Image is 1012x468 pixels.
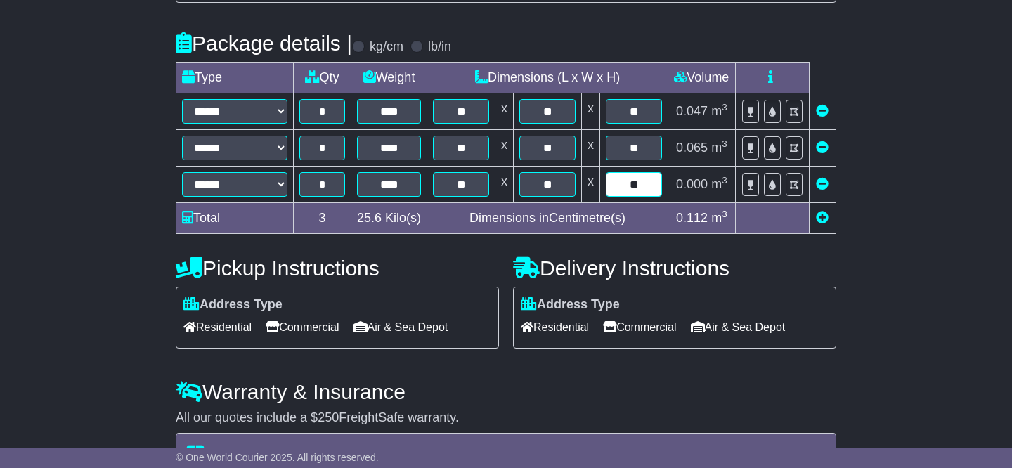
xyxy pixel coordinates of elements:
[370,39,403,55] label: kg/cm
[294,203,351,234] td: 3
[722,102,727,112] sup: 3
[495,167,514,203] td: x
[427,63,668,93] td: Dimensions (L x W x H)
[668,63,736,93] td: Volume
[318,410,339,424] span: 250
[176,380,836,403] h4: Warranty & Insurance
[176,203,294,234] td: Total
[816,177,829,191] a: Remove this item
[176,452,379,463] span: © One World Courier 2025. All rights reserved.
[582,167,600,203] td: x
[495,130,514,167] td: x
[351,63,427,93] td: Weight
[711,104,727,118] span: m
[722,138,727,149] sup: 3
[185,445,827,468] h4: Transit Insurance Coverage for $
[816,141,829,155] a: Remove this item
[428,39,451,55] label: lb/in
[711,211,727,225] span: m
[691,316,786,338] span: Air & Sea Depot
[495,93,514,130] td: x
[183,316,252,338] span: Residential
[582,93,600,130] td: x
[816,104,829,118] a: Remove this item
[176,410,836,426] div: All our quotes include a $ FreightSafe warranty.
[676,177,708,191] span: 0.000
[711,141,727,155] span: m
[176,63,294,93] td: Type
[521,316,589,338] span: Residential
[722,209,727,219] sup: 3
[351,203,427,234] td: Kilo(s)
[521,297,620,313] label: Address Type
[513,256,836,280] h4: Delivery Instructions
[722,175,727,186] sup: 3
[357,211,382,225] span: 25.6
[427,203,668,234] td: Dimensions in Centimetre(s)
[582,130,600,167] td: x
[603,316,676,338] span: Commercial
[353,316,448,338] span: Air & Sea Depot
[676,141,708,155] span: 0.065
[266,316,339,338] span: Commercial
[816,211,829,225] a: Add new item
[676,104,708,118] span: 0.047
[513,445,566,468] span: 10.84
[676,211,708,225] span: 0.112
[176,32,352,55] h4: Package details |
[176,256,499,280] h4: Pickup Instructions
[711,177,727,191] span: m
[294,63,351,93] td: Qty
[183,297,283,313] label: Address Type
